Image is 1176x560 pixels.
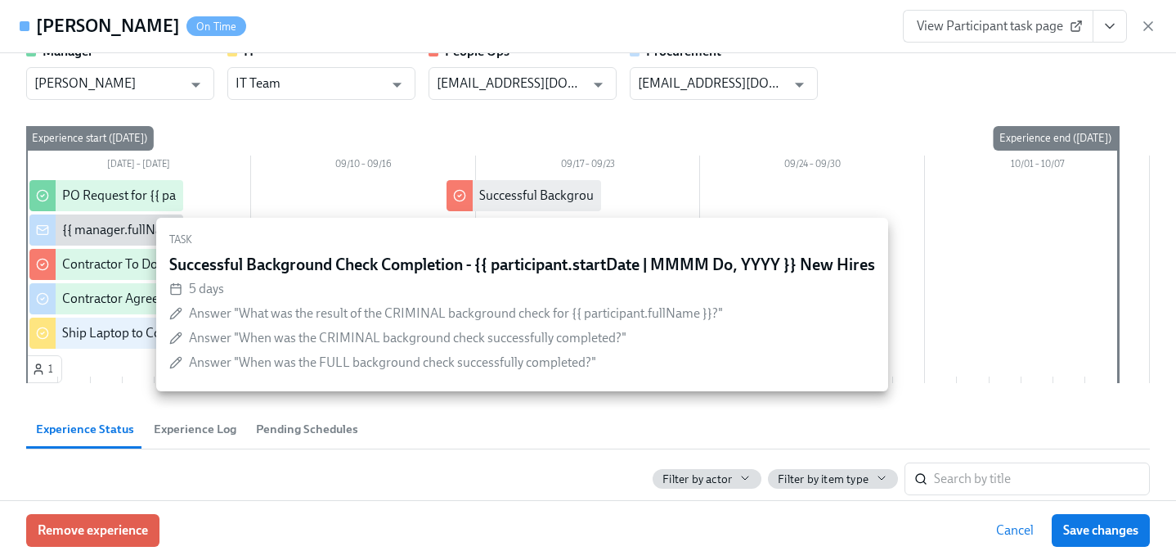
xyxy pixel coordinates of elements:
[662,472,732,487] span: Filter by actor
[169,255,875,273] div: Successful Background Check Completion - {{ participant.startDate | MMMM Do, YYYY }} New Hires
[1052,514,1150,547] button: Save changes
[996,522,1034,539] span: Cancel
[985,514,1045,547] button: Cancel
[787,72,812,97] button: Open
[62,221,456,239] div: {{ manager.fullName }} has submitted a PO request for their contractor
[925,156,1150,177] div: 10/01 – 10/07
[62,255,164,273] div: Contractor To Dos
[183,72,209,97] button: Open
[768,469,898,489] button: Filter by item type
[993,126,1118,151] div: Experience end ([DATE])
[700,156,925,177] div: 09/24 – 09/30
[189,330,626,345] span: Answer "When was the CRIMINAL background check successfully completed?"
[26,156,251,177] div: [DATE] – [DATE]
[38,522,148,539] span: Remove experience
[384,72,410,97] button: Open
[917,18,1079,34] span: View Participant task page
[903,10,1093,43] a: View Participant task page
[62,324,349,342] div: Ship Laptop to Contractor {{ participant.fullName }}
[251,156,476,177] div: 09/10 – 09/16
[169,231,875,249] div: Task
[778,472,869,487] span: Filter by item type
[479,187,1032,205] div: Successful Background Check Completion - {{ participant.startDate | MMMM Do, YYYY }} New Hires
[476,156,701,177] div: 09/17 – 09/23
[1093,10,1127,43] button: View task page
[189,281,224,296] span: 5 days
[36,14,180,38] h4: [PERSON_NAME]
[36,420,134,439] span: Experience Status
[189,305,723,321] span: Answer "What was the result of the CRIMINAL background check for {{ participant.fullName }}?"
[256,420,358,439] span: Pending Schedules
[62,187,290,205] div: PO Request for {{ participant.fullName }}
[26,514,159,547] button: Remove experience
[25,126,154,151] div: Experience start ([DATE])
[62,290,229,308] div: Contractor Agreement To Dos
[189,355,596,370] span: Answer "When was the FULL background check successfully completed?"
[154,420,236,439] span: Experience Log
[1063,522,1138,539] span: Save changes
[186,20,246,33] span: On Time
[586,72,611,97] button: Open
[934,463,1150,495] input: Search by title
[653,469,761,489] button: Filter by actor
